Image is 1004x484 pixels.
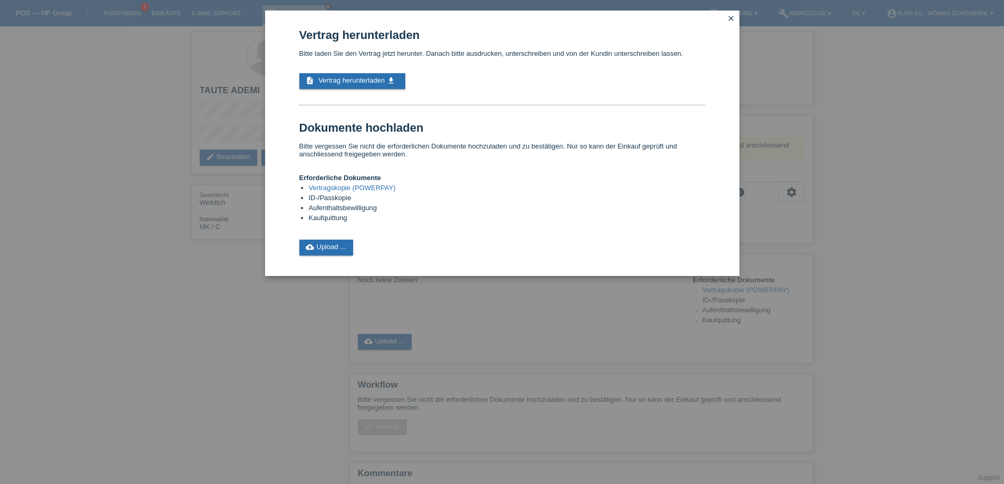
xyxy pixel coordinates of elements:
[387,76,395,85] i: get_app
[309,184,396,192] a: Vertragskopie (POWERPAY)
[306,243,314,251] i: cloud_upload
[727,14,735,23] i: close
[299,121,705,134] h1: Dokumente hochladen
[724,13,738,25] a: close
[309,194,705,204] li: ID-/Passkopie
[318,76,385,84] span: Vertrag herunterladen
[309,214,705,224] li: Kaufquittung
[299,240,354,255] a: cloud_uploadUpload ...
[306,76,314,85] i: description
[299,50,705,57] p: Bitte laden Sie den Vertrag jetzt herunter. Danach bitte ausdrucken, unterschreiben und von der K...
[299,28,705,42] h1: Vertrag herunterladen
[309,204,705,214] li: Aufenthaltsbewilligung
[299,73,405,89] a: description Vertrag herunterladen get_app
[299,142,705,158] p: Bitte vergessen Sie nicht die erforderlichen Dokumente hochzuladen und zu bestätigen. Nur so kann...
[299,174,705,182] h4: Erforderliche Dokumente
